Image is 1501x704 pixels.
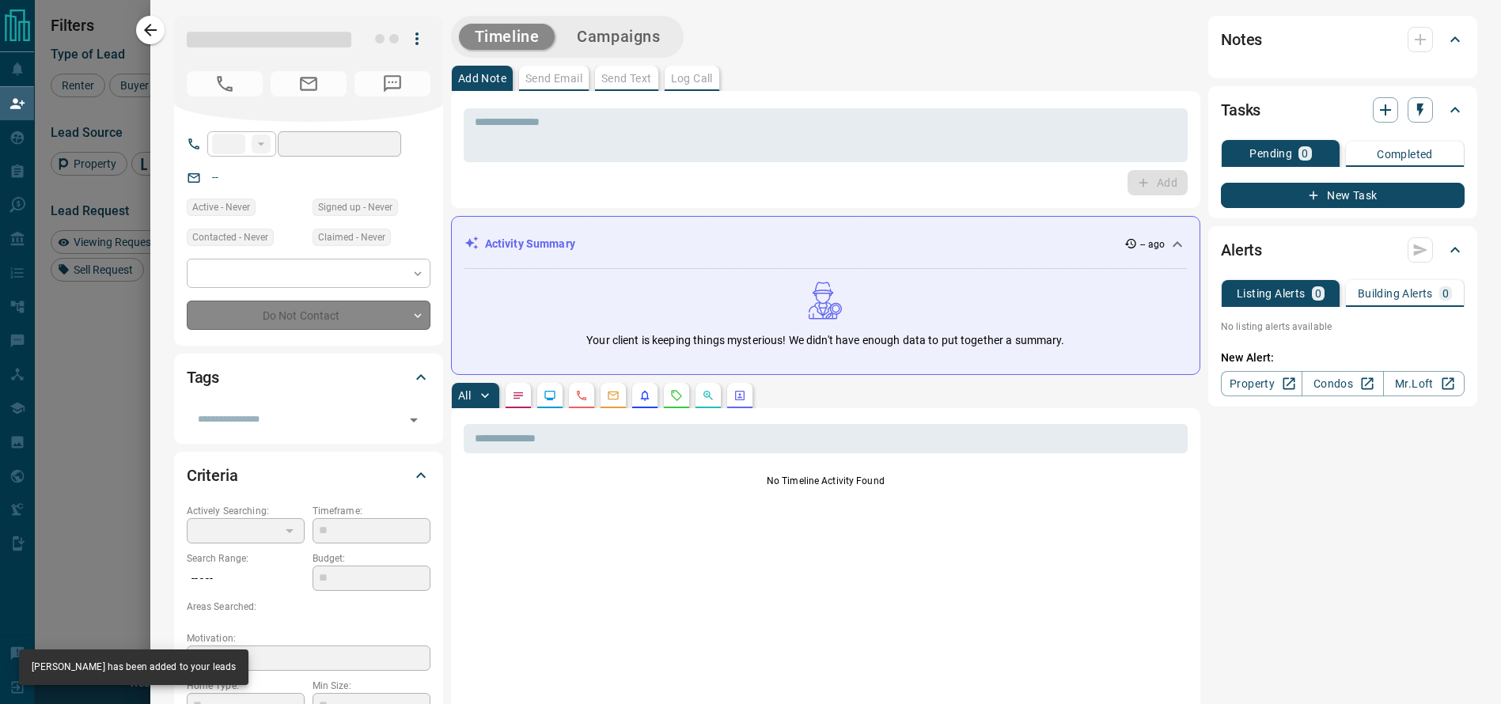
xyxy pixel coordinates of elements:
p: Timeframe: [313,504,430,518]
span: Signed up - Never [318,199,392,215]
p: Building Alerts [1358,288,1433,299]
div: [PERSON_NAME] has been added to your leads [32,654,236,680]
svg: Listing Alerts [639,389,651,402]
svg: Notes [512,389,525,402]
p: Add Note [458,73,506,84]
h2: Alerts [1221,237,1262,263]
p: Completed [1377,149,1433,160]
div: Notes [1221,21,1465,59]
h2: Tasks [1221,97,1260,123]
p: -- - -- [187,566,305,592]
p: 0 [1315,288,1321,299]
svg: Requests [670,389,683,402]
p: 0 [1302,148,1308,159]
div: Alerts [1221,231,1465,269]
a: Property [1221,371,1302,396]
div: Activity Summary-- ago [464,229,1187,259]
p: No listing alerts available [1221,320,1465,334]
span: Contacted - Never [192,229,268,245]
p: New Alert: [1221,350,1465,366]
button: Open [403,409,425,431]
p: Search Range: [187,551,305,566]
a: Mr.Loft [1383,371,1465,396]
span: Active - Never [192,199,250,215]
div: Do Not Contact [187,301,430,330]
div: Tags [187,358,430,396]
p: Pending [1249,148,1292,159]
h2: Notes [1221,27,1262,52]
p: Listing Alerts [1237,288,1306,299]
svg: Opportunities [702,389,714,402]
button: Timeline [459,24,555,50]
p: All [458,390,471,401]
p: Budget: [313,551,430,566]
a: -- [212,171,218,184]
svg: Lead Browsing Activity [544,389,556,402]
div: Criteria [187,456,430,494]
span: Claimed - Never [318,229,385,245]
a: Condos [1302,371,1383,396]
p: Your client is keeping things mysterious! We didn't have enough data to put together a summary. [586,332,1064,349]
p: Motivation: [187,631,430,645]
svg: Calls [575,389,588,402]
p: Home Type: [187,679,305,693]
p: Activity Summary [485,236,575,252]
button: New Task [1221,183,1465,208]
span: No Number [354,71,430,97]
button: Campaigns [561,24,676,50]
svg: Agent Actions [733,389,746,402]
p: 0 [1442,288,1449,299]
p: Areas Searched: [187,600,430,614]
p: -- ago [1140,237,1165,252]
p: Min Size: [313,679,430,693]
div: Tasks [1221,91,1465,129]
p: No Timeline Activity Found [464,474,1188,488]
p: Actively Searching: [187,504,305,518]
span: No Number [187,71,263,97]
h2: Tags [187,365,219,390]
span: No Email [271,71,347,97]
svg: Emails [607,389,620,402]
h2: Criteria [187,463,238,488]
